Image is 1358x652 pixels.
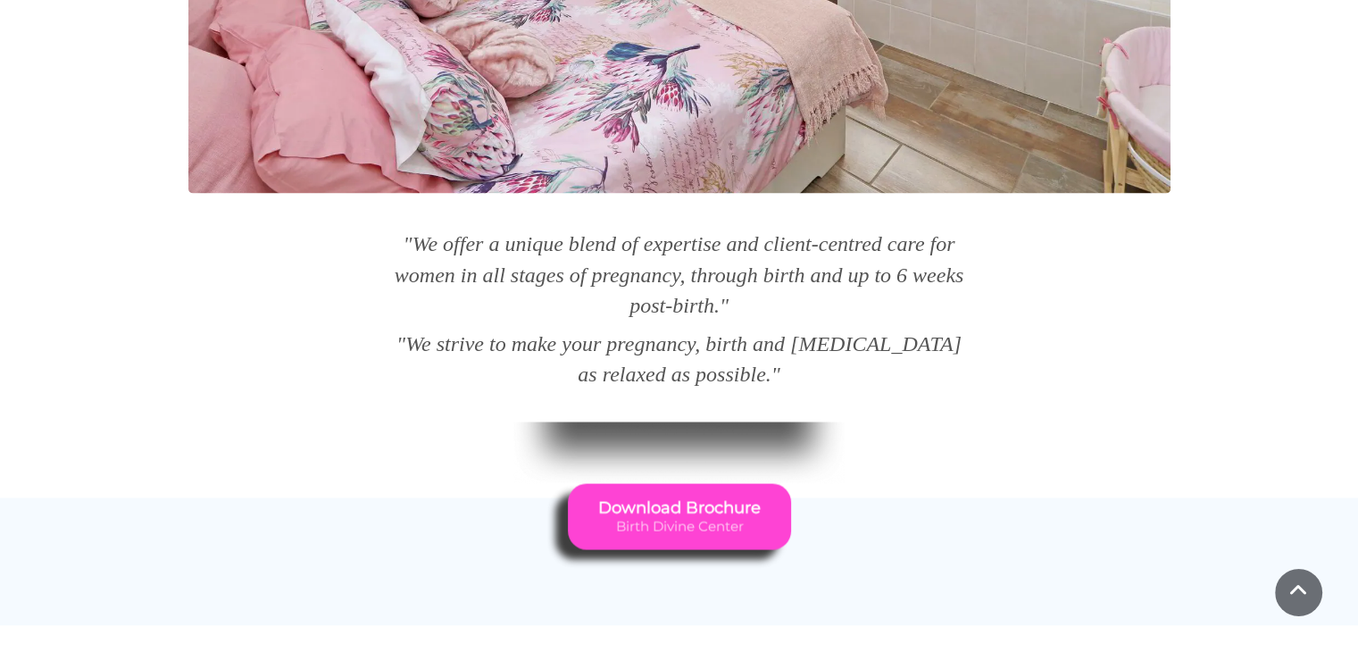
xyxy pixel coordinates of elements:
[598,518,761,534] span: Birth Divine Center
[395,232,964,315] span: "We offer a unique blend of expertise and client-centred care for women in all stages of pregnanc...
[396,331,962,385] span: "We strive to make your pregnancy, birth and [MEDICAL_DATA] as relaxed as possible."
[1275,569,1322,616] a: Scroll To Top
[598,498,761,518] span: Download Brochure
[568,483,791,549] a: Download Brochure Birth Divine Center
